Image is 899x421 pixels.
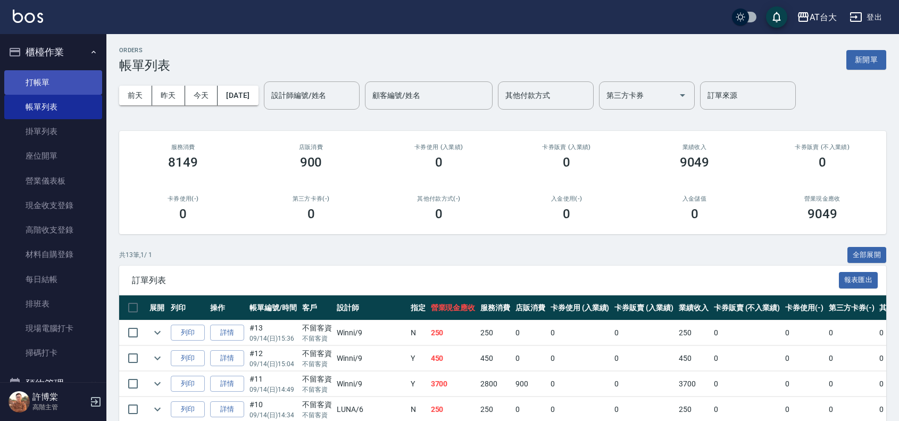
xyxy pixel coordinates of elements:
[334,346,407,371] td: Winni /9
[4,70,102,95] a: 打帳單
[149,325,165,341] button: expand row
[478,372,513,397] td: 2800
[334,295,407,320] th: 設計師
[478,320,513,345] td: 250
[302,348,332,359] div: 不留客資
[515,144,618,151] h2: 卡券販賣 (入業績)
[185,86,218,105] button: 今天
[334,320,407,345] td: Winni /9
[260,195,362,202] h2: 第三方卡券(-)
[247,320,299,345] td: #13
[4,119,102,144] a: 掛單列表
[847,247,887,263] button: 全部展開
[149,401,165,417] button: expand row
[32,402,87,412] p: 高階主管
[513,346,548,371] td: 0
[408,295,428,320] th: 指定
[260,144,362,151] h2: 店販消費
[643,144,745,151] h2: 業績收入
[249,385,297,394] p: 09/14 (日) 14:49
[563,155,570,170] h3: 0
[676,372,711,397] td: 3700
[119,86,152,105] button: 前天
[300,155,322,170] h3: 900
[4,370,102,398] button: 預約管理
[171,401,205,418] button: 列印
[548,372,612,397] td: 0
[826,295,877,320] th: 第三方卡券(-)
[428,320,478,345] td: 250
[4,292,102,316] a: 排班表
[302,359,332,369] p: 不留客資
[783,295,826,320] th: 卡券使用(-)
[4,267,102,292] a: 每日結帳
[793,6,841,28] button: AT台大
[168,155,198,170] h3: 8149
[408,320,428,345] td: N
[132,144,234,151] h3: 服務消費
[4,38,102,66] button: 櫃檯作業
[119,250,152,260] p: 共 13 筆, 1 / 1
[218,86,258,105] button: [DATE]
[676,346,711,371] td: 450
[4,218,102,242] a: 高階收支登錄
[839,272,878,288] button: 報表匯出
[307,207,315,221] h3: 0
[388,195,490,202] h2: 其他付款方式(-)
[302,399,332,410] div: 不留客資
[149,350,165,366] button: expand row
[207,295,247,320] th: 操作
[771,195,873,202] h2: 營業現金應收
[179,207,187,221] h3: 0
[478,295,513,320] th: 服務消費
[808,207,837,221] h3: 9049
[168,295,207,320] th: 列印
[132,275,839,286] span: 訂單列表
[676,320,711,345] td: 250
[826,320,877,345] td: 0
[408,372,428,397] td: Y
[119,58,170,73] h3: 帳單列表
[171,350,205,367] button: 列印
[428,372,478,397] td: 3700
[513,295,548,320] th: 店販消費
[548,295,612,320] th: 卡券使用 (入業績)
[408,346,428,371] td: Y
[247,372,299,397] td: #11
[711,346,783,371] td: 0
[149,376,165,392] button: expand row
[299,295,335,320] th: 客戶
[210,350,244,367] a: 詳情
[783,320,826,345] td: 0
[4,193,102,218] a: 現金收支登錄
[302,334,332,343] p: 不留客資
[4,242,102,267] a: 材料自購登錄
[247,295,299,320] th: 帳單編號/時間
[13,10,43,23] img: Logo
[826,372,877,397] td: 0
[846,50,886,70] button: 新開單
[249,410,297,420] p: 09/14 (日) 14:34
[302,323,332,334] div: 不留客資
[302,374,332,385] div: 不留客資
[4,169,102,193] a: 營業儀表板
[435,207,443,221] h3: 0
[676,295,711,320] th: 業績收入
[147,295,168,320] th: 展開
[249,359,297,369] p: 09/14 (日) 15:04
[783,372,826,397] td: 0
[428,295,478,320] th: 營業現金應收
[643,195,745,202] h2: 入金儲值
[171,325,205,341] button: 列印
[302,410,332,420] p: 不留客資
[783,346,826,371] td: 0
[388,144,490,151] h2: 卡券使用 (入業績)
[563,207,570,221] h3: 0
[711,372,783,397] td: 0
[826,346,877,371] td: 0
[334,372,407,397] td: Winni /9
[548,320,612,345] td: 0
[711,320,783,345] td: 0
[612,295,676,320] th: 卡券販賣 (入業績)
[819,155,826,170] h3: 0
